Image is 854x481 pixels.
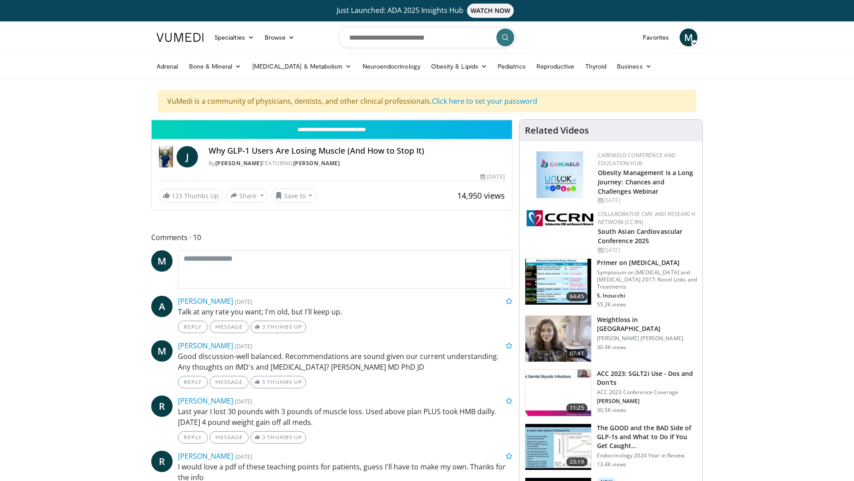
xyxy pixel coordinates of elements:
[226,188,268,203] button: Share
[580,57,612,75] a: Thyroid
[178,351,512,372] p: Good discussion-well balanced. Recommendations are sound given our current understanding. Any tho...
[597,335,697,342] p: [PERSON_NAME] [PERSON_NAME]
[597,424,697,450] h3: The GOOD and the BAD Side of GLP-1s and What to Do If You Get Caught…
[457,190,505,201] span: 14,950 views
[598,196,695,204] div: [DATE]
[209,431,249,444] a: Message
[525,315,697,363] a: 07:41 Weightloss in [GEOGRAPHIC_DATA] [PERSON_NAME] [PERSON_NAME] 30.4K views
[597,461,626,468] p: 13.4K views
[178,396,233,406] a: [PERSON_NAME]
[235,452,252,461] small: [DATE]
[151,250,173,272] a: M
[178,376,208,388] a: Reply
[157,33,204,42] img: VuMedi Logo
[235,298,252,306] small: [DATE]
[598,151,676,167] a: CaReMeLO Conference and Education Hub
[566,457,588,466] span: 23:19
[151,57,184,75] a: Adrenal
[597,315,697,333] h3: Weightloss in [GEOGRAPHIC_DATA]
[262,379,266,385] span: 5
[598,227,683,245] a: South Asian Cardiovascular Conference 2025
[262,434,266,440] span: 3
[598,246,695,254] div: [DATE]
[525,125,589,136] h4: Related Videos
[151,296,173,317] a: A
[357,57,426,75] a: Neuroendocrinology
[209,29,259,46] a: Specialties
[271,188,317,203] button: Save to
[597,452,697,459] p: Endocrinology 2024 Year in Review
[597,292,697,299] p: S. Inzucchi
[597,301,626,308] p: 55.2K views
[178,406,512,428] p: Last year I lost 30 pounds with 3 pounds of muscle loss. Used above plan PLUS took HMB dailly. [D...
[209,321,249,333] a: Message
[426,57,492,75] a: Obesity & Lipids
[597,389,697,396] p: ACC 2023 Conference Coverage
[680,29,697,46] a: M
[178,296,233,306] a: [PERSON_NAME]
[178,306,512,317] p: Talk at any rate you want; I'm old, but I'll keep up.
[209,146,505,156] h4: Why GLP-1 Users Are Losing Muscle (And How to Stop It)
[612,57,657,75] a: Business
[247,57,357,75] a: [MEDICAL_DATA] & Metabolism
[151,232,512,243] span: Comments 10
[250,431,306,444] a: 3 Thumbs Up
[178,451,233,461] a: [PERSON_NAME]
[525,316,591,362] img: 9983fed1-7565-45be-8934-aef1103ce6e2.150x105_q85_crop-smart_upscale.jpg
[525,369,697,416] a: 11:25 ACC 2023: SGLT2i Use - Dos and Don'ts ACC 2023 Conference Coverage [PERSON_NAME] 30.5K views
[151,395,173,417] a: R
[525,258,697,308] a: 64:45 Primer on [MEDICAL_DATA] Symposium on [MEDICAL_DATA] and [MEDICAL_DATA] 2017: Novel Links a...
[250,376,306,388] a: 5 Thumbs Up
[597,369,697,387] h3: ACC 2023: SGLT2i Use - Dos and Don'ts
[566,292,588,301] span: 64:45
[158,90,696,112] div: VuMedi is a community of physicians, dentists, and other clinical professionals.
[250,321,306,333] a: 3 Thumbs Up
[209,159,505,167] div: By FEATURING
[184,57,247,75] a: Bone & Mineral
[158,4,696,18] a: Just Launched: ADA 2025 Insights HubWATCH NOW
[177,146,198,167] a: J
[598,210,695,226] a: Collaborative CME and Research Network (CCRN)
[338,27,516,48] input: Search topics, interventions
[159,146,173,167] img: Dr. Jordan Rennicke
[527,210,593,226] img: a04ee3ba-8487-4636-b0fb-5e8d268f3737.png.150x105_q85_autocrop_double_scale_upscale_version-0.2.png
[151,451,173,472] a: R
[178,341,233,351] a: [PERSON_NAME]
[525,424,697,471] a: 23:19 The GOOD and the BAD Side of GLP-1s and What to Do If You Get Caught… Endocrinology 2024 Ye...
[215,159,262,167] a: [PERSON_NAME]
[262,323,266,330] span: 3
[151,340,173,362] a: M
[525,259,591,305] img: 022d2313-3eaa-4549-99ac-ae6801cd1fdc.150x105_q85_crop-smart_upscale.jpg
[566,404,588,412] span: 11:25
[531,57,580,75] a: Reproductive
[235,397,252,405] small: [DATE]
[259,29,300,46] a: Browse
[172,192,182,200] span: 123
[597,398,697,405] p: [PERSON_NAME]
[159,189,223,203] a: 123 Thumbs Up
[536,151,583,198] img: 45df64a9-a6de-482c-8a90-ada250f7980c.png.150x105_q85_autocrop_double_scale_upscale_version-0.2.jpg
[178,431,208,444] a: Reply
[597,258,697,267] h3: Primer on [MEDICAL_DATA]
[235,342,252,350] small: [DATE]
[480,173,504,181] div: [DATE]
[178,321,208,333] a: Reply
[467,4,514,18] span: WATCH NOW
[525,424,591,470] img: 756cb5e3-da60-49d4-af2c-51c334342588.150x105_q85_crop-smart_upscale.jpg
[597,269,697,290] p: Symposium on [MEDICAL_DATA] and [MEDICAL_DATA] 2017: Novel Links and Treatments
[597,407,626,414] p: 30.5K views
[566,349,588,358] span: 07:41
[293,159,340,167] a: [PERSON_NAME]
[637,29,674,46] a: Favorites
[597,344,626,351] p: 30.4K views
[525,370,591,416] img: 9258cdf1-0fbf-450b-845f-99397d12d24a.150x105_q85_crop-smart_upscale.jpg
[209,376,249,388] a: Message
